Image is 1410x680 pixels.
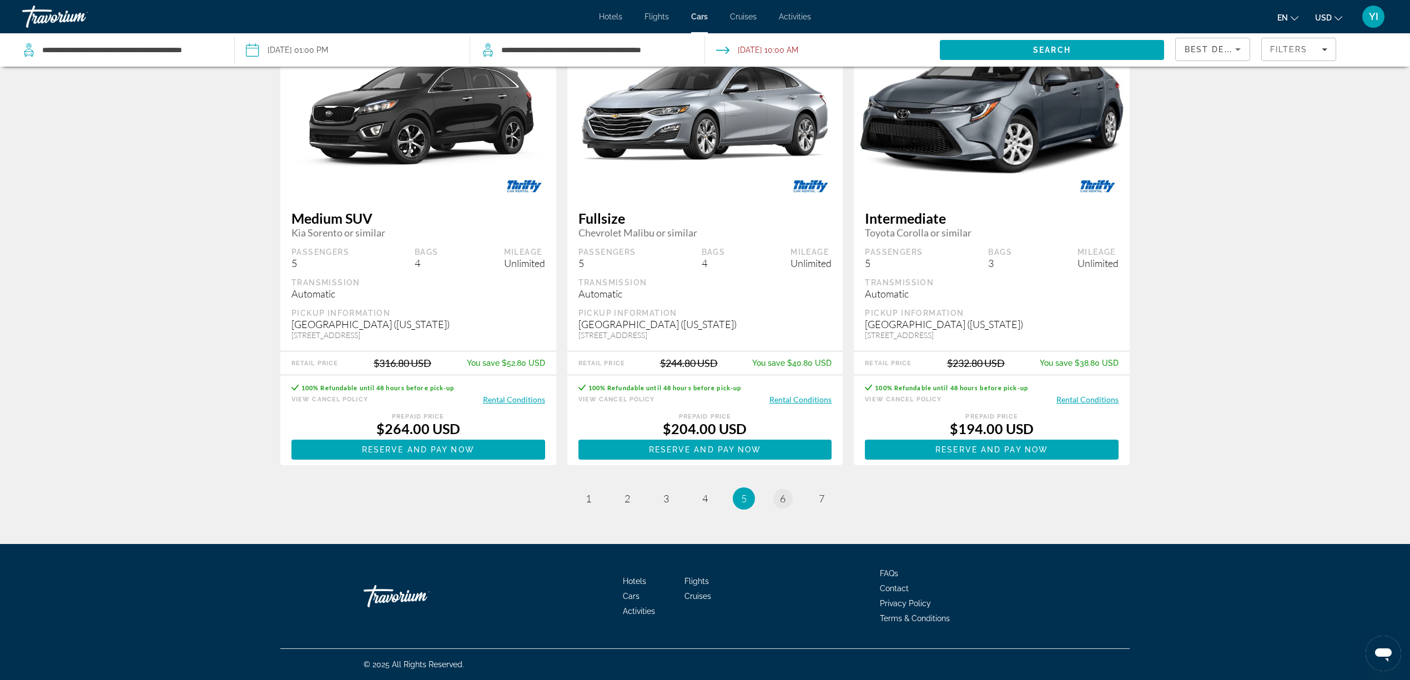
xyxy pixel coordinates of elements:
nav: Pagination [280,487,1130,510]
div: Transmission [578,278,832,288]
div: Prepaid Price [865,413,1119,420]
span: You save [752,359,785,367]
div: Passengers [578,247,636,257]
span: 6 [780,492,785,505]
a: Activities [623,607,655,616]
div: $244.80 USD [660,357,718,369]
div: $264.00 USD [291,420,545,437]
span: 4 [702,492,708,505]
div: Automatic [291,288,545,300]
span: YI [1369,11,1378,22]
span: en [1277,13,1288,22]
iframe: Button to launch messaging window [1366,636,1401,671]
a: Privacy Policy [880,599,931,608]
span: 100% Refundable until 48 hours before pick-up [301,384,455,391]
span: Terms & Conditions [880,614,950,623]
div: Bags [415,247,439,257]
button: Open drop-off date and time picker [716,33,798,67]
div: Retail Price [865,360,912,367]
div: Prepaid Price [291,413,545,420]
div: Bags [988,247,1012,257]
span: Filters [1270,45,1308,54]
a: Hotels [623,577,646,586]
span: 100% Refundable until 48 hours before pick-up [588,384,742,391]
span: Cruises [684,592,711,601]
div: Unlimited [790,257,832,269]
span: Chevrolet Malibu or similar [578,226,832,239]
div: $38.80 USD [1040,359,1119,367]
a: Cruises [730,12,757,21]
span: 5 [741,492,747,505]
div: [GEOGRAPHIC_DATA] ([US_STATE]) [865,318,1119,330]
div: 5 [291,257,349,269]
div: Unlimited [504,257,545,269]
img: THRIFTY [492,174,556,199]
div: Unlimited [1077,257,1119,269]
button: Reserve and pay now [578,440,832,460]
div: Passengers [291,247,349,257]
span: Activities [779,12,811,21]
div: Mileage [790,247,832,257]
img: THRIFTY [1066,174,1130,199]
button: View Cancel Policy [578,394,655,405]
span: You save [467,359,500,367]
div: Transmission [865,278,1119,288]
div: [STREET_ADDRESS] [865,330,1119,340]
a: Travorium [22,2,133,31]
span: Reserve and pay now [362,445,475,454]
button: View Cancel Policy [291,394,368,405]
a: FAQs [880,569,898,578]
a: Hotels [599,12,622,21]
input: Search pickup location [41,42,218,58]
div: 4 [415,257,439,269]
mat-select: Sort by [1185,43,1241,56]
img: Kia Sorento or similar [280,35,556,185]
a: Cars [691,12,708,21]
div: Passengers [865,247,923,257]
img: Chevrolet Malibu or similar [567,41,843,179]
div: [GEOGRAPHIC_DATA] ([US_STATE]) [578,318,832,330]
span: 2 [625,492,630,505]
a: Go Home [364,580,475,613]
span: Intermediate [865,210,1119,226]
div: $40.80 USD [752,359,832,367]
img: Toyota Corolla or similar [854,24,1130,196]
span: Reserve and pay now [649,445,762,454]
div: [GEOGRAPHIC_DATA] ([US_STATE]) [291,318,545,330]
a: Cars [623,592,639,601]
a: Contact [880,584,909,593]
span: Medium SUV [291,210,545,226]
div: Pickup Information [865,308,1119,318]
span: 100% Refundable until 48 hours before pick-up [875,384,1028,391]
div: [STREET_ADDRESS] [578,330,832,340]
div: Bags [702,247,726,257]
span: © 2025 All Rights Reserved. [364,660,464,669]
span: Best Deals [1185,45,1242,54]
button: Reserve and pay now [865,440,1119,460]
div: $204.00 USD [578,420,832,437]
div: Pickup Information [291,308,545,318]
span: You save [1040,359,1072,367]
button: Pickup date: Oct 24, 2025 01:00 PM [246,33,328,67]
a: Flights [684,577,709,586]
span: 1 [586,492,591,505]
div: Mileage [1077,247,1119,257]
div: $52.80 USD [467,359,545,367]
div: 4 [702,257,726,269]
button: Change currency [1315,9,1342,26]
div: Retail Price [578,360,625,367]
a: Flights [644,12,669,21]
button: Rental Conditions [769,394,832,405]
div: Mileage [504,247,545,257]
button: Change language [1277,9,1298,26]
